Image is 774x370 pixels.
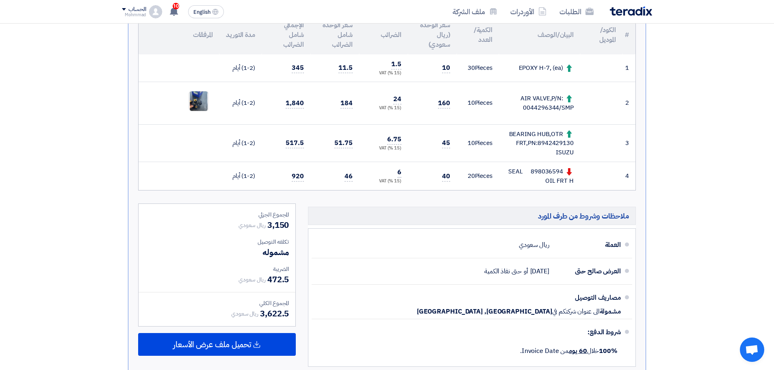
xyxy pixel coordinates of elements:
span: English [193,9,210,15]
a: الطلبات [553,2,600,21]
span: 10 [468,98,475,107]
td: 3 [622,124,635,162]
span: مشمولة [600,307,621,316]
span: 1,840 [286,98,304,108]
img: Teradix logo [610,6,652,16]
div: EPOXY H-7, (ea) [505,63,574,73]
span: أو [524,267,528,275]
div: الضريبة [145,265,289,273]
div: المجموع الكلي [145,299,289,307]
div: AIR VALVE,P/N: 0044296344/SMP [505,94,574,112]
div: (15 %) VAT [366,105,401,112]
strong: 100% [599,346,618,356]
span: 6 [397,167,401,177]
th: # [622,15,635,54]
span: الى عنوان شركتكم في [552,307,599,316]
span: حتى نفاذ الكمية [484,267,522,275]
th: سعر الوحدة (ريال سعودي) [408,15,457,54]
div: مصاريف التوصيل [556,288,621,307]
th: المرفقات [139,15,219,54]
td: 1 [622,54,635,82]
div: (15 %) VAT [366,145,401,152]
span: 24 [393,94,401,104]
span: 30 [468,63,475,72]
span: ريال سعودي [231,309,258,318]
a: ملف الشركة [446,2,504,21]
span: خلال من Invoice Date. [520,346,618,356]
span: 10 [173,3,179,9]
th: الضرائب [359,15,408,54]
img: IMGWA_1753538259659.jpg [189,90,208,112]
span: ريال سعودي [238,221,266,229]
div: دردشة مفتوحة [740,338,764,362]
td: (1-2) أيام [219,162,262,190]
span: 46 [345,171,353,182]
th: الكمية/العدد [457,15,499,54]
u: 60 يوم [569,346,587,356]
td: Pieces [457,162,499,190]
span: 10 [442,63,450,73]
div: الحساب [128,6,146,13]
div: Mohmmad [122,13,146,17]
span: تحميل ملف عرض الأسعار [173,341,251,348]
th: مدة التوريد [219,15,262,54]
td: Pieces [457,82,499,124]
span: 40 [442,171,450,182]
td: 4 [622,162,635,190]
span: 20 [468,171,475,180]
span: [GEOGRAPHIC_DATA], [GEOGRAPHIC_DATA] [417,307,552,316]
div: العملة [556,235,621,255]
td: (1-2) أيام [219,82,262,124]
th: الكود/الموديل [580,15,622,54]
td: Pieces [457,124,499,162]
span: 920 [292,171,304,182]
span: 517.5 [286,138,304,148]
td: (1-2) أيام [219,124,262,162]
span: 472.5 [267,273,289,286]
div: المجموع الجزئي [145,210,289,219]
img: profile_test.png [149,5,162,18]
th: الإجمالي شامل الضرائب [262,15,310,54]
div: شروط الدفع: [325,322,621,342]
div: ريال سعودي [519,237,549,253]
td: (1-2) أيام [219,54,262,82]
span: 3,150 [267,219,289,231]
div: تكلفه التوصيل [145,238,289,246]
div: BEARING HUB,OTR FRT,PN:8942429130 ISUZU [505,130,574,157]
div: (15 %) VAT [366,178,401,185]
span: 160 [438,98,450,108]
th: سعر الوحدة شامل الضرائب [310,15,359,54]
span: 45 [442,138,450,148]
span: 6.75 [387,134,401,145]
div: (15 %) VAT [366,70,401,77]
div: العرض صالح حتى [556,262,621,281]
span: 345 [292,63,304,73]
a: الأوردرات [504,2,553,21]
div: 898036594 SEAL OIL FRT H [505,167,574,185]
th: البيان/الوصف [499,15,580,54]
h5: ملاحظات وشروط من طرف المورد [308,207,636,225]
span: [DATE] [530,267,549,275]
span: 3,622.5 [260,307,289,320]
span: 184 [340,98,353,108]
span: 10 [468,138,475,147]
button: English [188,5,224,18]
span: 11.5 [338,63,353,73]
span: ريال سعودي [238,275,266,284]
span: مشموله [262,246,289,258]
td: 2 [622,82,635,124]
span: 51.75 [334,138,353,148]
span: 1.5 [391,59,401,69]
td: Pieces [457,54,499,82]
